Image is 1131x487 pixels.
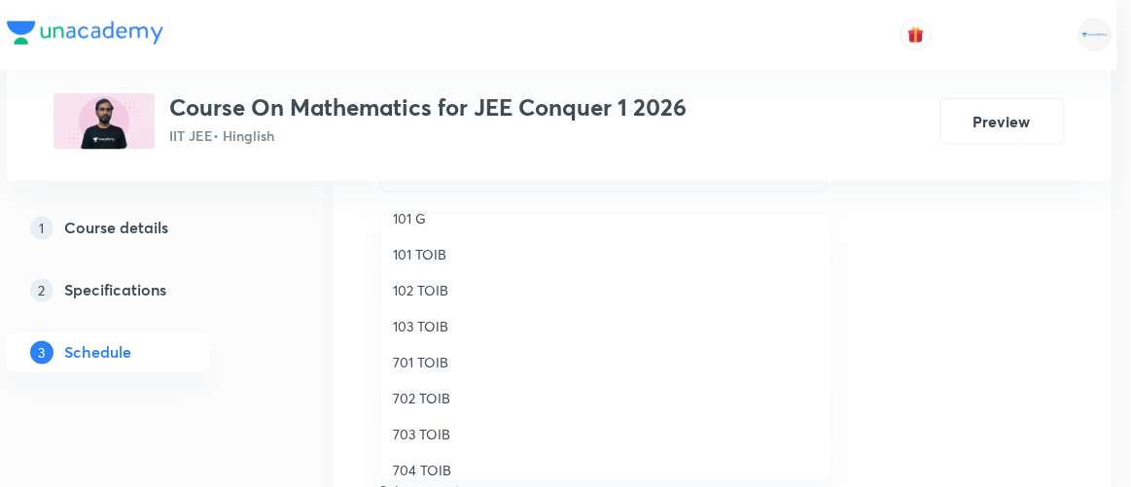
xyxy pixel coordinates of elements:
span: 701 TOIB [393,352,819,372]
span: 702 TOIB [393,388,819,408]
span: 101 TOIB [393,244,819,264]
span: 704 TOIB [393,460,819,480]
span: 703 TOIB [393,424,819,444]
span: 103 TOIB [393,316,819,336]
span: 102 TOIB [393,280,819,300]
span: 101 G [393,208,819,228]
